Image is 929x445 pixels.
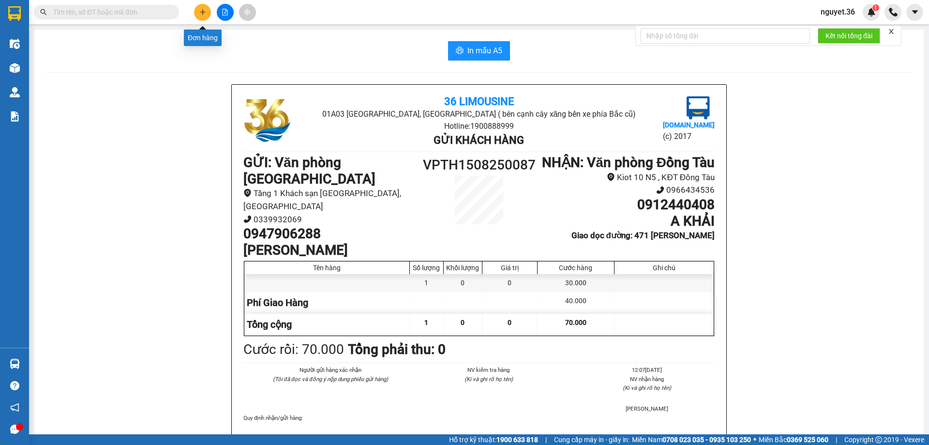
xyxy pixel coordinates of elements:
[554,434,629,445] span: Cung cấp máy in - giấy in:
[199,9,206,15] span: plus
[617,264,711,272] div: Ghi chú
[424,319,428,326] span: 1
[623,384,671,391] i: (Kí và ghi rõ họ tên)
[482,274,538,292] div: 0
[508,319,511,326] span: 0
[467,45,502,57] span: In mẫu A5
[217,4,234,21] button: file-add
[247,319,292,330] span: Tổng cộng
[239,4,256,21] button: aim
[875,436,882,443] span: copyright
[662,436,751,444] strong: 0708 023 035 - 0935 103 250
[538,274,614,292] div: 30.000
[818,28,880,44] button: Kết nối tổng đài
[243,242,420,259] h1: [PERSON_NAME]
[243,414,715,422] div: Quy định nhận/gửi hàng :
[412,264,441,272] div: Số lượng
[8,6,21,21] img: logo-vxr
[906,4,923,21] button: caret-down
[421,366,556,374] li: NV kiểm tra hàng
[40,9,47,15] span: search
[540,264,612,272] div: Cước hàng
[434,134,524,146] b: Gửi khách hàng
[263,366,398,374] li: Người gửi hàng xác nhận
[607,173,615,181] span: environment
[580,366,715,374] li: 12:07[DATE]
[348,341,446,357] b: Tổng phải thu: 0
[911,8,919,16] span: caret-down
[243,215,252,223] span: phone
[565,319,586,326] span: 70.000
[464,376,513,383] i: (Kí và ghi rõ họ tên)
[663,130,715,142] li: (c) 2017
[322,108,636,120] li: 01A03 [GEOGRAPHIC_DATA], [GEOGRAPHIC_DATA] ( bên cạnh cây xăng bến xe phía Bắc cũ)
[444,274,482,292] div: 0
[243,154,375,187] b: GỬI : Văn phòng [GEOGRAPHIC_DATA]
[787,436,828,444] strong: 0369 525 060
[243,213,420,226] li: 0339932069
[538,213,715,230] h1: A KHẢI
[273,376,388,383] i: (Tôi đã đọc và đồng ý nộp dung phiếu gửi hàng)
[243,187,420,213] li: Tầng 1 Khách sạn [GEOGRAPHIC_DATA], [GEOGRAPHIC_DATA]
[243,339,344,360] div: Cước rồi : 70.000
[813,6,863,18] span: nguyet.36
[538,292,614,314] div: 40.000
[10,359,20,369] img: warehouse-icon
[641,28,810,44] input: Nhập số tổng đài
[461,319,464,326] span: 0
[571,230,715,240] b: Giao dọc đường: 471 [PERSON_NAME]
[243,189,252,197] span: environment
[656,186,664,194] span: phone
[420,154,538,176] h1: VPTH1508250087
[542,154,715,170] b: NHẬN : Văn phòng Đồng Tàu
[449,434,538,445] span: Hỗ trợ kỹ thuật:
[222,9,228,15] span: file-add
[485,264,535,272] div: Giá trị
[444,95,514,107] b: 36 Limousine
[825,31,872,41] span: Kết nối tổng đài
[10,39,20,49] img: warehouse-icon
[10,87,20,97] img: warehouse-icon
[538,197,715,213] h1: 0912440408
[538,184,715,197] li: 0966434536
[663,121,715,129] b: [DOMAIN_NAME]
[687,96,710,120] img: logo.jpg
[446,264,479,272] div: Khối lượng
[580,404,715,413] li: [PERSON_NAME]
[496,436,538,444] strong: 1900 633 818
[10,111,20,122] img: solution-icon
[836,434,837,445] span: |
[243,96,292,145] img: logo.jpg
[545,434,547,445] span: |
[580,375,715,384] li: NV nhận hàng
[322,120,636,132] li: Hotline: 1900888999
[448,41,510,61] button: printerIn mẫu A5
[759,434,828,445] span: Miền Bắc
[247,264,407,272] div: Tên hàng
[53,7,167,17] input: Tìm tên, số ĐT hoặc mã đơn
[888,28,895,35] span: close
[244,9,251,15] span: aim
[10,381,19,390] span: question-circle
[410,274,444,292] div: 1
[874,4,877,11] span: 1
[10,63,20,73] img: warehouse-icon
[538,171,715,184] li: Kiot 10 N5 , KĐT Đồng Tàu
[194,4,211,21] button: plus
[632,434,751,445] span: Miền Nam
[10,425,19,434] span: message
[244,292,410,314] div: Phí Giao Hàng
[753,438,756,442] span: ⚪️
[456,46,464,56] span: printer
[243,226,420,242] h1: 0947906288
[10,403,19,412] span: notification
[872,4,879,11] sup: 1
[867,8,876,16] img: icon-new-feature
[889,8,898,16] img: phone-icon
